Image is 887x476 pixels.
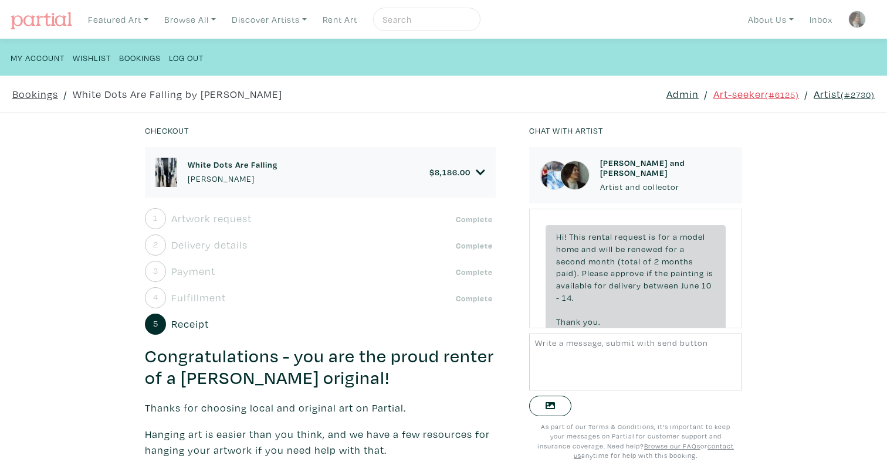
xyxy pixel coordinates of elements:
span: June [681,280,699,291]
span: Complete [452,266,496,278]
span: rental [588,231,612,242]
span: month [588,256,615,267]
input: Search [381,12,469,27]
span: you. [583,316,601,327]
p: Hanging art is easier than you think, and we have a few resources for hanging your artwork if you... [145,426,496,458]
small: Bookings [119,52,161,63]
a: Rent Art [317,8,363,32]
img: phpThumb.php [540,161,569,190]
span: This [569,231,586,242]
img: phpThumb.php [848,11,866,28]
p: [PERSON_NAME] [188,172,277,185]
span: model [680,231,705,242]
span: and [581,243,597,254]
small: (#6125) [765,89,799,100]
span: renewed [628,243,663,254]
p: Thanks for choosing local and original art on Partial. [145,400,496,416]
a: Inbox [804,8,838,32]
a: Admin [666,86,699,102]
span: 2 [654,256,659,267]
a: Art-seeker(#6125) [713,86,799,102]
span: Receipt [171,316,209,332]
a: White Dots Are Falling [PERSON_NAME] [188,159,277,185]
small: As part of our Terms & Conditions, it's important to keep your messages on Partial for customer s... [537,422,734,460]
span: request [615,231,646,242]
small: Chat with artist [529,125,603,136]
span: the [655,267,668,278]
span: is [649,231,656,242]
small: 2 [153,240,158,249]
small: My Account [11,52,65,63]
span: be [615,243,625,254]
span: 14. [562,292,574,303]
span: 10 [702,280,712,291]
a: $8,186.00 [429,167,485,178]
small: 1 [153,214,158,222]
span: for [658,231,671,242]
a: Discover Artists [226,8,312,32]
span: - [556,292,560,303]
span: for [665,243,678,254]
span: Fulfillment [171,290,226,305]
span: a [673,231,678,242]
h6: $ [429,167,470,177]
span: Thank [556,316,581,327]
small: 3 [153,267,158,275]
img: phpThumb.php [155,158,177,187]
span: available [556,280,592,291]
span: will [599,243,613,254]
small: (#2730) [841,89,875,100]
h6: [PERSON_NAME] and [PERSON_NAME] [600,158,732,178]
a: contact us [574,441,734,460]
span: / [804,86,808,102]
span: 8,186.00 [435,166,470,178]
img: phpThumb.php [560,161,590,190]
a: Browse All [159,8,221,32]
span: Payment [171,263,215,279]
span: a [680,243,685,254]
a: Wishlist [73,49,111,65]
span: / [704,86,708,102]
small: Checkout [145,125,189,136]
span: is [706,267,713,278]
span: Please [582,267,608,278]
small: 5 [153,319,158,328]
span: of [643,256,652,267]
span: paid). [556,267,580,278]
span: Hi! [556,231,567,242]
span: for [594,280,607,291]
p: Artist and collector [600,181,732,193]
span: second [556,256,586,267]
a: Bookings [12,86,58,102]
span: Complete [452,213,496,225]
span: if [646,267,652,278]
small: 4 [153,293,158,301]
a: Featured Art [83,8,154,32]
span: Complete [452,240,496,251]
span: approve [611,267,644,278]
a: Bookings [119,49,161,65]
h6: White Dots Are Falling [188,159,277,169]
small: Wishlist [73,52,111,63]
a: Browse our FAQs [644,441,700,450]
span: / [63,86,67,102]
span: Delivery details [171,237,248,253]
h3: Congratulations - you are the proud renter of a [PERSON_NAME] original! [145,345,496,390]
span: painting [671,267,704,278]
span: delivery [609,280,641,291]
span: Artwork request [171,210,252,226]
span: Complete [452,293,496,304]
span: months [662,256,693,267]
a: About Us [743,8,799,32]
small: Log Out [169,52,204,63]
a: Log Out [169,49,204,65]
a: My Account [11,49,65,65]
span: between [644,280,679,291]
a: Artist(#2730) [814,86,875,102]
a: White Dots Are Falling by [PERSON_NAME] [73,86,282,102]
span: home [556,243,579,254]
span: (total [618,256,641,267]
